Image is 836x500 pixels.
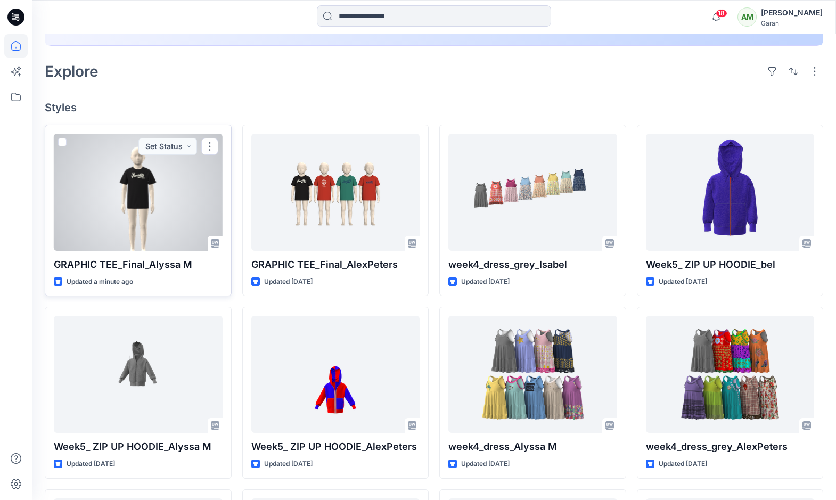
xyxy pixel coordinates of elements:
span: 18 [716,9,727,18]
a: Week5_ ZIP UP HOODIE_AlexPeters [251,316,420,433]
a: GRAPHIC TEE_Final_AlexPeters [251,134,420,251]
p: Updated a minute ago [67,276,133,288]
p: Week5_ ZIP UP HOODIE_Alyssa M [54,439,223,454]
p: GRAPHIC TEE_Final_Alyssa M [54,257,223,272]
div: AM [737,7,757,27]
div: [PERSON_NAME] [761,6,823,19]
a: Week5_ ZIP UP HOODIE_Alyssa M [54,316,223,433]
a: week4_dress_grey_Isabel [448,134,617,251]
h4: Styles [45,101,823,114]
p: Updated [DATE] [264,276,313,288]
p: Week5_ ZIP UP HOODIE_AlexPeters [251,439,420,454]
p: week4_dress_grey_Isabel [448,257,617,272]
p: GRAPHIC TEE_Final_AlexPeters [251,257,420,272]
h2: Explore [45,63,99,80]
p: Updated [DATE] [659,276,707,288]
div: Garan [761,19,823,27]
p: Updated [DATE] [67,458,115,470]
p: Updated [DATE] [461,276,510,288]
a: week4_dress_Alyssa M [448,316,617,433]
p: Updated [DATE] [659,458,707,470]
p: Week5_ ZIP UP HOODIE_bel [646,257,815,272]
p: week4_dress_Alyssa M [448,439,617,454]
p: Updated [DATE] [264,458,313,470]
p: Updated [DATE] [461,458,510,470]
a: Week5_ ZIP UP HOODIE_bel [646,134,815,251]
a: week4_dress_grey_AlexPeters [646,316,815,433]
p: week4_dress_grey_AlexPeters [646,439,815,454]
a: GRAPHIC TEE_Final_Alyssa M [54,134,223,251]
